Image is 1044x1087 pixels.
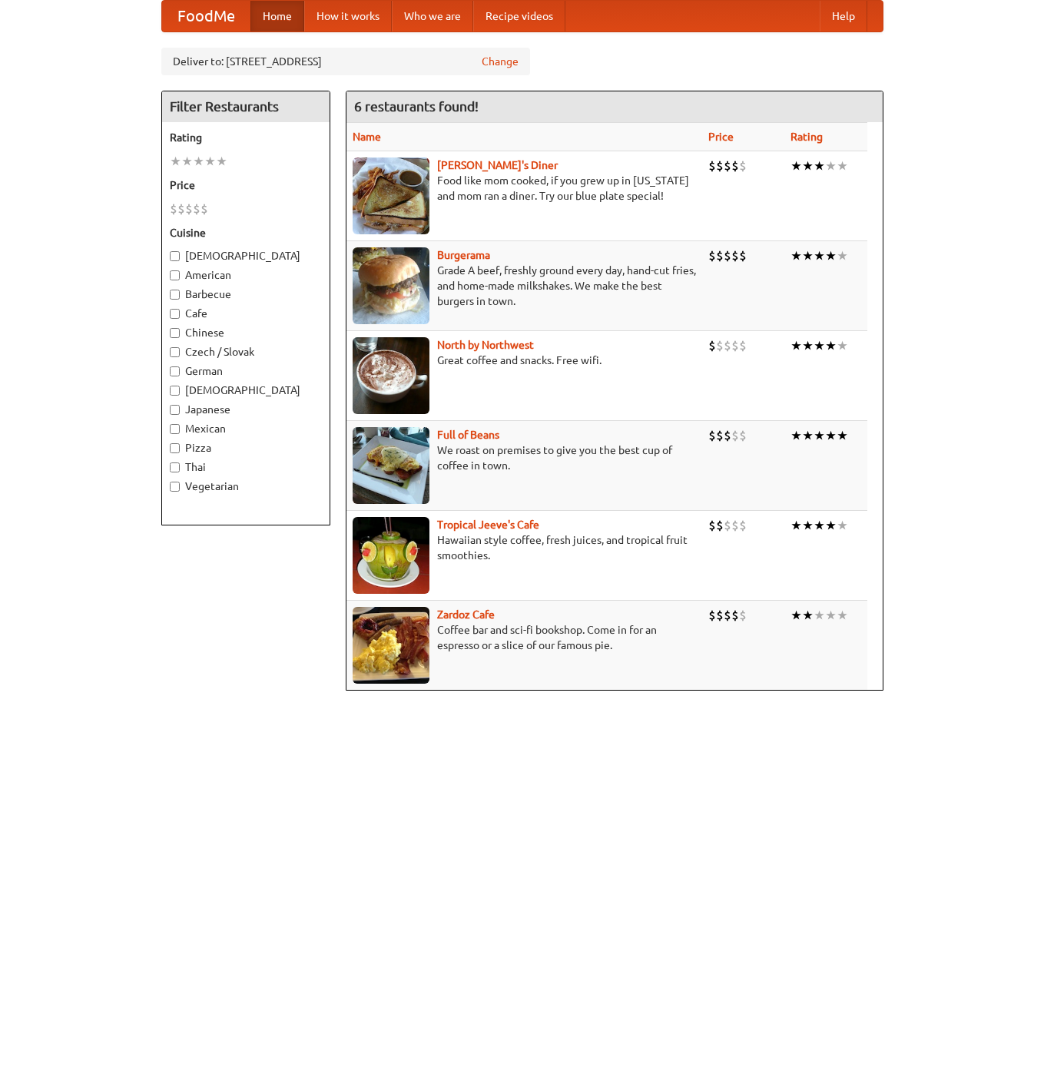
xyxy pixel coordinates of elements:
[825,337,837,354] li: ★
[790,157,802,174] li: ★
[170,200,177,217] li: $
[353,157,429,234] img: sallys.jpg
[790,131,823,143] a: Rating
[170,267,322,283] label: American
[837,607,848,624] li: ★
[724,427,731,444] li: $
[185,200,193,217] li: $
[739,427,747,444] li: $
[193,200,201,217] li: $
[731,247,739,264] li: $
[724,607,731,624] li: $
[170,402,322,417] label: Japanese
[814,247,825,264] li: ★
[170,309,180,319] input: Cafe
[802,427,814,444] li: ★
[353,247,429,324] img: burgerama.jpg
[353,173,696,204] p: Food like mom cooked, if you grew up in [US_STATE] and mom ran a diner. Try our blue plate special!
[790,427,802,444] li: ★
[170,328,180,338] input: Chinese
[790,337,802,354] li: ★
[473,1,565,31] a: Recipe videos
[201,200,208,217] li: $
[170,270,180,280] input: American
[250,1,304,31] a: Home
[708,247,716,264] li: $
[437,339,534,351] a: North by Northwest
[802,337,814,354] li: ★
[170,386,180,396] input: [DEMOGRAPHIC_DATA]
[170,177,322,193] h5: Price
[354,99,479,114] ng-pluralize: 6 restaurants found!
[731,427,739,444] li: $
[708,517,716,534] li: $
[739,517,747,534] li: $
[731,607,739,624] li: $
[170,347,180,357] input: Czech / Slovak
[437,519,539,531] b: Tropical Jeeve's Cafe
[170,459,322,475] label: Thai
[814,517,825,534] li: ★
[837,427,848,444] li: ★
[716,427,724,444] li: $
[437,429,499,441] a: Full of Beans
[724,247,731,264] li: $
[825,517,837,534] li: ★
[353,517,429,594] img: jeeves.jpg
[170,225,322,240] h5: Cuisine
[170,383,322,398] label: [DEMOGRAPHIC_DATA]
[716,157,724,174] li: $
[739,337,747,354] li: $
[170,287,322,302] label: Barbecue
[731,517,739,534] li: $
[814,427,825,444] li: ★
[814,607,825,624] li: ★
[790,247,802,264] li: ★
[170,440,322,456] label: Pizza
[724,517,731,534] li: $
[392,1,473,31] a: Who we are
[353,607,429,684] img: zardoz.jpg
[170,344,322,360] label: Czech / Slovak
[353,353,696,368] p: Great coffee and snacks. Free wifi.
[724,157,731,174] li: $
[825,607,837,624] li: ★
[170,462,180,472] input: Thai
[814,157,825,174] li: ★
[170,325,322,340] label: Chinese
[170,424,180,434] input: Mexican
[837,157,848,174] li: ★
[716,337,724,354] li: $
[724,337,731,354] li: $
[353,263,696,309] p: Grade A beef, freshly ground every day, hand-cut fries, and home-made milkshakes. We make the bes...
[790,517,802,534] li: ★
[353,532,696,563] p: Hawaiian style coffee, fresh juices, and tropical fruit smoothies.
[353,131,381,143] a: Name
[181,153,193,170] li: ★
[170,443,180,453] input: Pizza
[170,153,181,170] li: ★
[837,337,848,354] li: ★
[353,427,429,504] img: beans.jpg
[204,153,216,170] li: ★
[731,157,739,174] li: $
[716,247,724,264] li: $
[170,130,322,145] h5: Rating
[708,157,716,174] li: $
[170,306,322,321] label: Cafe
[790,607,802,624] li: ★
[708,131,734,143] a: Price
[802,517,814,534] li: ★
[437,159,558,171] a: [PERSON_NAME]'s Diner
[170,251,180,261] input: [DEMOGRAPHIC_DATA]
[739,247,747,264] li: $
[739,157,747,174] li: $
[216,153,227,170] li: ★
[170,290,180,300] input: Barbecue
[353,622,696,653] p: Coffee bar and sci-fi bookshop. Come in for an espresso or a slice of our famous pie.
[170,482,180,492] input: Vegetarian
[814,337,825,354] li: ★
[170,479,322,494] label: Vegetarian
